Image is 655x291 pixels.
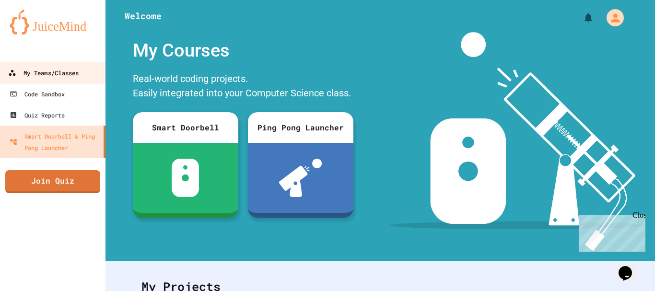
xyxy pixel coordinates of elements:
[10,109,65,121] div: Quiz Reports
[10,130,100,153] div: Smart Doorbell & Ping Pong Launcher
[128,69,358,105] div: Real-world coding projects. Easily integrated into your Computer Science class.
[172,159,199,197] img: sdb-white.svg
[565,10,597,26] div: My Notifications
[128,32,358,69] div: My Courses
[615,253,645,281] iframe: chat widget
[389,32,646,251] img: banner-image-my-projects.png
[279,159,322,197] img: ppl-with-ball.png
[10,10,96,35] img: logo-orange.svg
[597,7,626,29] div: My Account
[10,88,65,100] div: Code Sandbox
[133,112,238,143] div: Smart Doorbell
[575,211,645,252] iframe: chat widget
[248,112,353,143] div: Ping Pong Launcher
[5,170,100,193] a: Join Quiz
[4,4,66,61] div: Chat with us now!Close
[8,67,79,79] div: My Teams/Classes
